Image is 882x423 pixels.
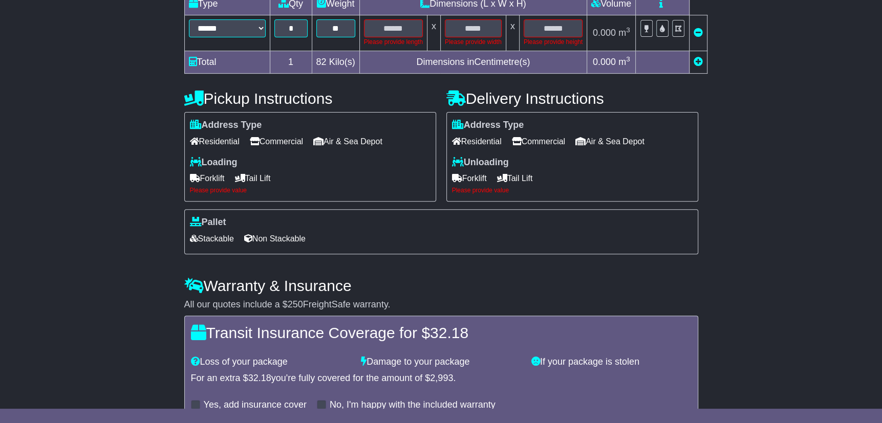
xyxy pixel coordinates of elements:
span: Residential [190,133,240,149]
h4: Transit Insurance Coverage for $ [191,324,692,341]
div: If your package is stolen [526,357,697,368]
div: Please provide height [524,37,583,47]
label: Address Type [452,120,524,131]
td: Kilo(s) [312,51,359,74]
td: x [506,15,519,51]
span: 250 [288,299,303,309]
div: All our quotes include a $ FreightSafe warranty. [184,299,698,310]
label: Pallet [190,217,226,228]
sup: 3 [626,55,630,63]
td: Total [184,51,270,74]
span: Tail Lift [235,170,271,186]
a: Add new item [694,57,703,67]
span: Commercial [250,133,303,149]
label: Unloading [452,157,509,168]
span: 0.000 [593,28,616,38]
h4: Delivery Instructions [446,90,698,107]
span: Forklift [190,170,225,186]
div: For an extra $ you're fully covered for the amount of $ . [191,373,692,384]
span: 2,993 [430,373,453,383]
span: Non Stackable [244,231,306,247]
span: 32.18 [430,324,468,341]
td: x [427,15,440,51]
label: Yes, add insurance cover [204,399,307,411]
td: Dimensions in Centimetre(s) [359,51,587,74]
label: No, I'm happy with the included warranty [330,399,496,411]
span: 32.18 [248,373,271,383]
span: Residential [452,133,502,149]
span: Commercial [512,133,565,149]
span: m [618,28,630,38]
span: Forklift [452,170,487,186]
div: Please provide value [190,187,431,194]
label: Loading [190,157,238,168]
div: Please provide width [445,37,502,47]
sup: 3 [626,26,630,34]
span: Air & Sea Depot [575,133,644,149]
span: Stackable [190,231,234,247]
h4: Pickup Instructions [184,90,436,107]
label: Address Type [190,120,262,131]
div: Loss of your package [186,357,356,368]
div: Please provide value [452,187,693,194]
div: Please provide length [364,37,423,47]
td: 1 [270,51,312,74]
span: Tail Lift [497,170,533,186]
span: Air & Sea Depot [313,133,382,149]
a: Remove this item [694,28,703,38]
span: m [618,57,630,67]
h4: Warranty & Insurance [184,277,698,294]
span: 0.000 [593,57,616,67]
div: Damage to your package [356,357,526,368]
span: 82 [316,57,327,67]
